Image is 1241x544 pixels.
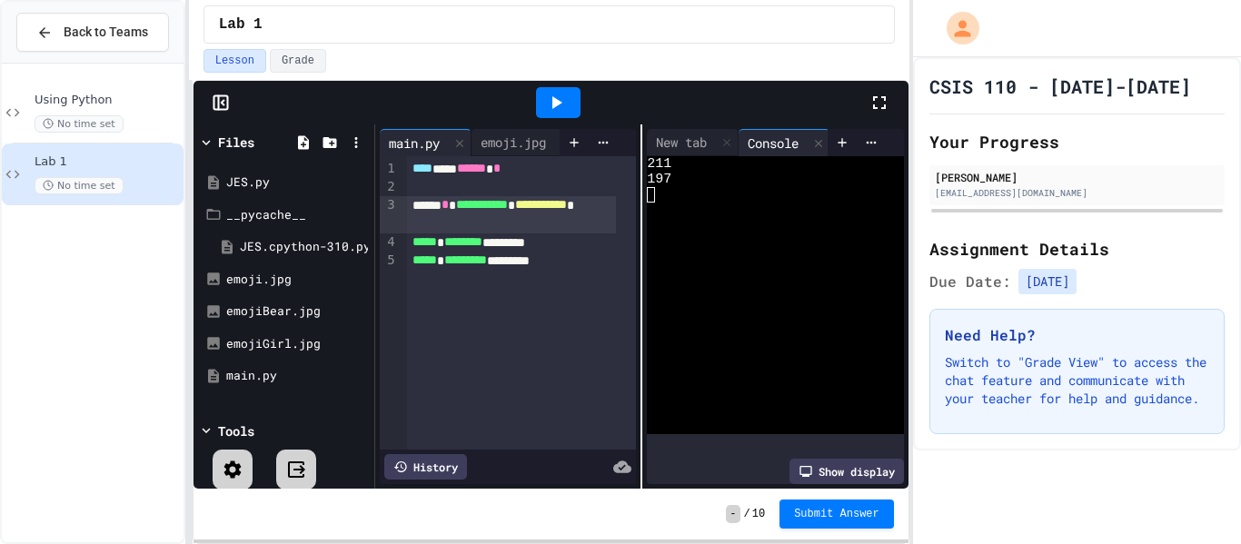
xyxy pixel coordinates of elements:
[752,507,765,521] span: 10
[380,252,398,270] div: 5
[240,238,368,256] div: JES.cpython-310.pyc
[647,133,716,152] div: New tab
[945,324,1209,346] h3: Need Help?
[739,129,830,156] div: Console
[472,133,555,152] div: emoji.jpg
[935,169,1219,185] div: [PERSON_NAME]
[380,160,398,178] div: 1
[35,177,124,194] span: No time set
[929,271,1011,292] span: Due Date:
[928,7,984,49] div: My Account
[472,129,578,156] div: emoji.jpg
[226,367,368,385] div: main.py
[270,49,326,73] button: Grade
[789,459,904,484] div: Show display
[794,507,879,521] span: Submit Answer
[226,206,368,224] div: __pycache__
[35,154,180,170] span: Lab 1
[226,271,368,289] div: emoji.jpg
[380,134,449,153] div: main.py
[64,23,148,42] span: Back to Teams
[380,196,398,233] div: 3
[935,186,1219,200] div: [EMAIL_ADDRESS][DOMAIN_NAME]
[726,505,740,523] span: -
[647,156,671,172] span: 211
[380,129,472,156] div: main.py
[945,353,1209,408] p: Switch to "Grade View" to access the chat feature and communicate with your teacher for help and ...
[739,134,808,153] div: Console
[744,507,750,521] span: /
[380,178,398,196] div: 2
[226,335,368,353] div: emojiGirl.jpg
[929,129,1225,154] h2: Your Progress
[779,499,894,529] button: Submit Answer
[219,14,263,35] span: Lab 1
[384,454,467,480] div: History
[647,172,671,187] span: 197
[218,421,254,440] div: Tools
[647,129,739,156] div: New tab
[35,115,124,133] span: No time set
[1018,269,1077,294] span: [DATE]
[380,233,398,252] div: 4
[35,93,180,108] span: Using Python
[16,13,169,52] button: Back to Teams
[218,133,254,152] div: Files
[204,49,266,73] button: Lesson
[226,173,368,192] div: JES.py
[226,302,368,321] div: emojiBear.jpg
[929,236,1225,262] h2: Assignment Details
[929,74,1191,99] h1: CSIS 110 - [DATE]-[DATE]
